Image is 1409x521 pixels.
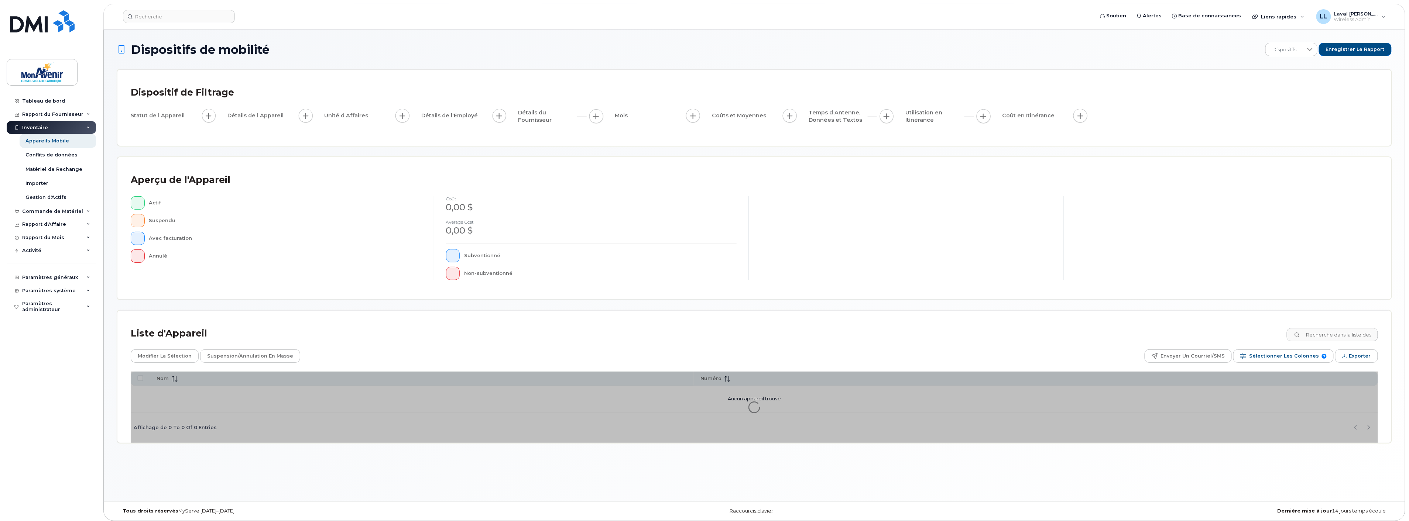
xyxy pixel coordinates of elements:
[1002,112,1057,120] span: Coût en Itinérance
[1287,328,1378,341] input: Recherche dans la liste des appareils ...
[131,43,270,56] span: Dispositifs de mobilité
[518,109,577,124] span: Détails du Fournisseur
[1335,349,1378,363] button: Exporter
[1319,43,1392,56] button: Enregistrer le rapport
[1322,354,1327,359] span: 3
[464,267,737,280] div: Non-subventionné
[207,351,293,362] span: Suspension/Annulation en masse
[809,109,868,124] span: Temps d Antenne, Données et Textos
[464,249,737,262] div: Subventionné
[138,351,192,362] span: Modifier la sélection
[149,196,422,210] div: Actif
[131,112,187,120] span: Statut de l Appareil
[1161,351,1225,362] span: Envoyer un courriel/SMS
[446,224,737,237] div: 0,00 $
[1249,351,1319,362] span: Sélectionner les colonnes
[446,196,737,201] h4: coût
[149,249,422,263] div: Annulé
[149,232,422,245] div: Avec facturation
[712,112,769,120] span: Coûts et Moyennes
[131,83,234,102] div: Dispositif de Filtrage
[131,349,199,363] button: Modifier la sélection
[149,214,422,227] div: Suspendu
[200,349,300,363] button: Suspension/Annulation en masse
[446,220,737,224] h4: Average cost
[615,112,630,120] span: Mois
[117,508,542,514] div: MyServe [DATE]–[DATE]
[1326,46,1385,53] span: Enregistrer le rapport
[967,508,1392,514] div: 14 jours temps écoulé
[123,508,178,514] strong: Tous droits réservés
[446,201,737,214] div: 0,00 $
[730,508,773,514] a: Raccourcis clavier
[1349,351,1371,362] span: Exporter
[421,112,480,120] span: Détails de l'Employé
[131,324,207,343] div: Liste d'Appareil
[1145,349,1232,363] button: Envoyer un courriel/SMS
[227,112,286,120] span: Détails de l Appareil
[131,170,230,190] div: Aperçu de l'Appareil
[905,109,964,124] span: Utilisation en Itinérance
[325,112,371,120] span: Unité d Affaires
[1278,508,1332,514] strong: Dernière mise à jour
[1233,349,1334,363] button: Sélectionner les colonnes 3
[1266,43,1303,56] span: Dispositifs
